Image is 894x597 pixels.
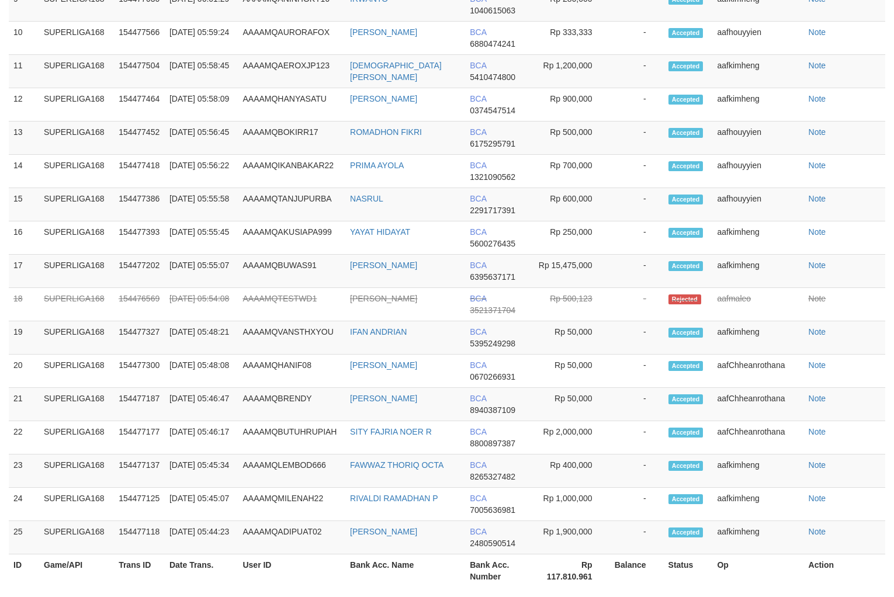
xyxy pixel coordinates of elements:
td: SUPERLIGA168 [39,221,114,255]
span: Accepted [668,328,704,338]
span: BCA [470,127,486,137]
td: - [610,454,664,488]
td: SUPERLIGA168 [39,421,114,454]
td: aafhouyyien [712,22,803,55]
span: Accepted [668,228,704,238]
span: Copy 1040615063 to clipboard [470,6,515,15]
td: AAAAMQTANJUPURBA [238,188,345,221]
td: [DATE] 05:55:07 [165,255,238,288]
span: Accepted [668,361,704,371]
td: 154477386 [114,188,165,221]
td: - [610,521,664,554]
a: NASRUL [350,194,383,203]
th: Op [712,554,803,588]
span: Copy 8800897387 to clipboard [470,439,515,448]
td: AAAAMQBRENDY [238,388,345,421]
a: YAYAT HIDAYAT [350,227,410,237]
td: AAAAMQAKUSIAPA999 [238,221,345,255]
td: Rp 250,000 [532,221,609,255]
td: 154477418 [114,155,165,188]
span: BCA [470,294,486,303]
a: ROMADHON FIKRI [350,127,422,137]
a: [PERSON_NAME] [350,394,417,403]
td: aafkimheng [712,255,803,288]
span: BCA [470,460,486,470]
td: aafmaleo [712,288,803,321]
span: Copy 2291717391 to clipboard [470,206,515,215]
td: [DATE] 05:48:08 [165,355,238,388]
td: 154477125 [114,488,165,521]
span: BCA [470,327,486,336]
a: Note [809,527,826,536]
a: Note [809,194,826,203]
td: 154477202 [114,255,165,288]
th: Rp 117.810.961 [532,554,609,588]
th: Status [664,554,713,588]
span: BCA [470,360,486,370]
span: Accepted [668,161,704,171]
td: 15 [9,188,39,221]
td: [DATE] 05:58:09 [165,88,238,122]
span: BCA [470,527,486,536]
a: [DEMOGRAPHIC_DATA][PERSON_NAME] [350,61,442,82]
a: [PERSON_NAME] [350,94,417,103]
a: [PERSON_NAME] [350,261,417,270]
td: AAAAMQAEROXJP123 [238,55,345,88]
td: 23 [9,454,39,488]
a: RIVALDI RAMADHAN P [350,494,438,503]
span: Copy 7005636981 to clipboard [470,505,515,515]
td: [DATE] 05:55:45 [165,221,238,255]
td: 154477452 [114,122,165,155]
td: Rp 1,200,000 [532,55,609,88]
td: AAAAMQIKANBAKAR22 [238,155,345,188]
td: AAAAMQADIPUAT02 [238,521,345,554]
td: Rp 1,900,000 [532,521,609,554]
td: aafhouyyien [712,188,803,221]
span: Accepted [668,527,704,537]
td: - [610,388,664,421]
a: Note [809,161,826,170]
td: AAAAMQBUWAS91 [238,255,345,288]
a: [PERSON_NAME] [350,294,417,303]
a: SITY FAJRIA NOER R [350,427,432,436]
td: 18 [9,288,39,321]
td: 24 [9,488,39,521]
a: [PERSON_NAME] [350,527,417,536]
td: 10 [9,22,39,55]
td: aafChheanrothana [712,388,803,421]
th: Trans ID [114,554,165,588]
td: 154477137 [114,454,165,488]
td: - [610,288,664,321]
span: Copy 5395249298 to clipboard [470,339,515,348]
td: [DATE] 05:44:23 [165,521,238,554]
td: aafkimheng [712,488,803,521]
th: Balance [610,554,664,588]
span: Copy 6395637171 to clipboard [470,272,515,282]
span: Accepted [668,128,704,138]
span: BCA [470,261,486,270]
th: Action [804,554,885,588]
span: Copy 1321090562 to clipboard [470,172,515,182]
a: [PERSON_NAME] [350,27,417,37]
td: 154477187 [114,388,165,421]
span: Copy 2480590514 to clipboard [470,539,515,548]
td: Rp 600,000 [532,188,609,221]
span: BCA [470,161,486,170]
td: AAAAMQTESTWD1 [238,288,345,321]
th: Game/API [39,554,114,588]
td: aafhouyyien [712,155,803,188]
td: 154477504 [114,55,165,88]
td: SUPERLIGA168 [39,22,114,55]
span: Accepted [668,428,704,438]
span: Copy 6880474241 to clipboard [470,39,515,48]
td: - [610,22,664,55]
td: - [610,88,664,122]
span: Copy 0670266931 to clipboard [470,372,515,381]
span: Accepted [668,261,704,271]
td: Rp 50,000 [532,321,609,355]
span: BCA [470,427,486,436]
td: - [610,421,664,454]
td: [DATE] 05:54:08 [165,288,238,321]
td: aafChheanrothana [712,421,803,454]
a: [PERSON_NAME] [350,360,417,370]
